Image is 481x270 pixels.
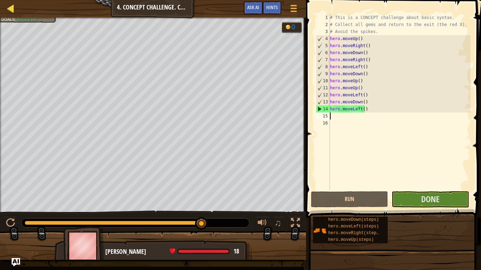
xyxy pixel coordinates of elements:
[316,21,330,28] div: 2
[316,63,330,70] div: 8
[328,231,381,236] span: hero.moveRight(steps)
[244,1,263,14] button: Ask AI
[316,35,330,42] div: 4
[63,226,104,265] img: thang_avatar_frame.png
[282,22,302,33] div: Team 'ogres' has 0 gold.
[316,42,330,49] div: 5
[12,258,20,266] button: Ask AI
[328,224,379,229] span: hero.moveLeft(steps)
[313,224,326,237] img: portrait.png
[316,91,330,98] div: 12
[273,217,285,231] button: ♫
[421,193,439,205] span: Done
[316,77,330,84] div: 10
[316,120,330,127] div: 16
[170,248,239,255] div: health: 18 / 18
[316,112,330,120] div: 15
[266,4,278,11] span: Hints
[274,218,281,228] span: ♫
[392,191,469,207] button: Done
[316,70,330,77] div: 9
[291,24,298,30] div: 0
[328,217,379,222] span: hero.moveDown(steps)
[316,84,330,91] div: 11
[316,49,330,56] div: 6
[311,191,388,207] button: Run
[316,28,330,35] div: 3
[105,247,244,256] div: [PERSON_NAME]
[316,105,330,112] div: 14
[233,247,239,256] span: 18
[255,217,269,231] button: Adjust volume
[285,1,302,18] button: Show game menu
[247,4,259,11] span: Ask AI
[316,14,330,21] div: 1
[288,217,302,231] button: Toggle fullscreen
[316,56,330,63] div: 7
[316,98,330,105] div: 13
[328,237,374,242] span: hero.moveUp(steps)
[4,217,18,231] button: Ctrl + P: Play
